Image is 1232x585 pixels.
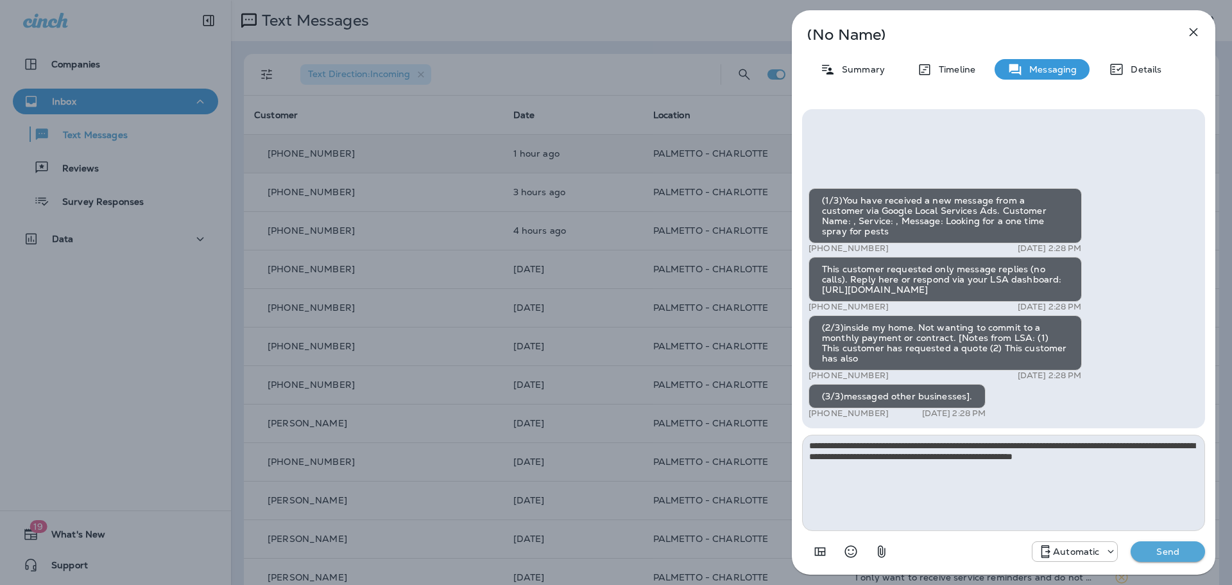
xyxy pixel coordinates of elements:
[1141,546,1195,557] p: Send
[807,30,1158,40] p: (No Name)
[809,188,1082,243] div: (1/3)You have received a new message from a customer via Google Local Services Ads. Customer Name...
[1018,302,1082,312] p: [DATE] 2:28 PM
[1131,541,1205,562] button: Send
[922,408,986,419] p: [DATE] 2:28 PM
[838,539,864,564] button: Select an emoji
[1018,371,1082,381] p: [DATE] 2:28 PM
[1023,64,1077,74] p: Messaging
[932,64,975,74] p: Timeline
[809,371,889,381] p: [PHONE_NUMBER]
[809,408,889,419] p: [PHONE_NUMBER]
[835,64,885,74] p: Summary
[809,302,889,312] p: [PHONE_NUMBER]
[1053,546,1099,557] p: Automatic
[809,257,1082,302] div: This customer requested only message replies (no calls). Reply here or respond via your LSA dashb...
[809,315,1082,371] div: (2/3)inside my home. Not wanting to commit to a monthly payment or contract. [Notes from LSA: (1)...
[807,539,833,564] button: Add in a premade template
[1018,243,1082,254] p: [DATE] 2:28 PM
[809,243,889,254] p: [PHONE_NUMBER]
[1124,64,1161,74] p: Details
[809,384,986,408] div: (3/3)messaged other businesses].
